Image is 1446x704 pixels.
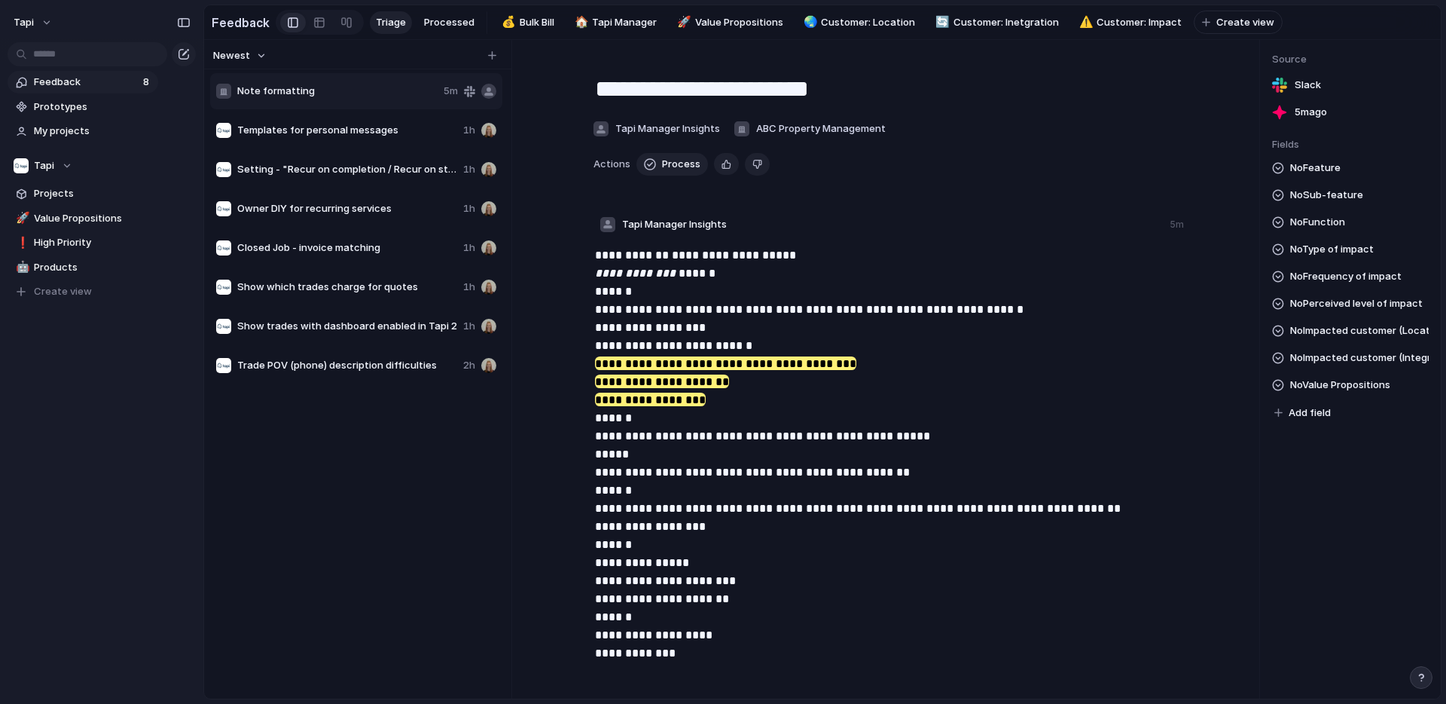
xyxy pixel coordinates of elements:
[34,211,153,226] span: Value Propositions
[213,48,250,63] span: Newest
[8,231,158,254] a: ❗High Priority
[566,11,664,34] a: 🏠Tapi Manager
[8,182,158,205] a: Projects
[953,15,1059,30] span: Customer: Inetgration
[212,14,270,32] h2: Feedback
[662,157,700,172] span: Process
[8,256,158,279] a: 🤖Products
[1290,295,1423,313] span: No Perceived level of impact
[695,15,783,30] span: Value Propositions
[211,46,269,66] button: Newest
[34,186,153,201] span: Projects
[1170,218,1184,231] div: 5m
[34,235,153,250] span: High Priority
[927,11,1065,34] a: 🔄Customer: Inetgration
[237,201,457,216] span: Owner DIY for recurring services
[669,11,789,34] a: 🚀Value Propositions
[756,121,886,136] span: ABC Property Management
[589,117,724,141] button: Tapi Manager Insights
[1077,15,1092,30] button: ⚠️
[34,124,153,139] span: My projects
[237,240,457,256] span: Closed Job - invoice matching
[237,358,457,373] span: Trade POV (phone) description difficulties
[1290,186,1363,204] span: No Sub-feature
[493,11,560,34] a: 💰Bulk Bill
[575,14,585,31] div: 🏠
[677,14,688,31] div: 🚀
[622,217,727,232] span: Tapi Manager Insights
[572,15,587,30] button: 🏠
[418,11,480,34] a: Processed
[745,153,770,176] button: Delete
[463,201,475,216] span: 1h
[8,96,158,118] a: Prototypes
[615,121,720,136] span: Tapi Manager Insights
[730,117,889,141] button: ABC Property Management
[1290,213,1345,231] span: No Function
[16,234,26,252] div: ❗
[1290,349,1429,367] span: No Impacted customer (Integration)
[1290,322,1429,340] span: No Impacted customer (Location)
[1290,240,1374,259] span: No Type of impact
[16,259,26,276] div: 🤖
[8,120,158,142] a: My projects
[7,11,60,35] button: tapi
[8,280,158,303] button: Create view
[34,158,54,173] span: Tapi
[444,84,458,99] span: 5m
[143,75,152,90] span: 8
[237,319,457,334] span: Show trades with dashboard enabled in Tapi 2
[592,15,657,30] span: Tapi Manager
[463,280,475,295] span: 1h
[463,358,475,373] span: 2h
[34,75,139,90] span: Feedback
[237,84,438,99] span: Note formatting
[1290,159,1341,177] span: No Feature
[16,210,26,227] div: 🚀
[1272,137,1429,152] span: Fields
[237,280,457,295] span: Show which trades charge for quotes
[1194,11,1283,35] button: Create view
[1295,78,1321,93] span: Slack
[424,15,474,30] span: Processed
[14,235,29,250] button: ❗
[1290,268,1402,286] span: No Frequency of impact
[237,162,457,177] span: Setting - "Recur on completion / Recur on start date"
[795,11,922,34] a: 🌏Customer: Location
[1097,15,1182,30] span: Customer: Impact
[1216,15,1274,30] span: Create view
[34,99,153,115] span: Prototypes
[14,260,29,275] button: 🤖
[463,240,475,256] span: 1h
[370,11,412,34] a: Triage
[1290,376,1390,394] span: No Value Propositions
[34,260,153,275] span: Products
[1295,105,1327,120] span: 5m ago
[502,14,512,31] div: 💰
[499,15,514,30] button: 💰
[1272,403,1333,423] button: Add field
[520,15,554,30] span: Bulk Bill
[1071,11,1188,34] a: ⚠️Customer: Impact
[821,15,915,30] span: Customer: Location
[8,155,158,177] button: Tapi
[14,15,34,30] span: tapi
[1272,52,1429,67] span: Source
[1289,406,1331,421] span: Add field
[376,15,406,30] span: Triage
[933,15,948,30] button: 🔄
[1272,75,1429,96] a: Slack
[463,162,475,177] span: 1h
[801,15,816,30] button: 🌏
[463,123,475,138] span: 1h
[34,284,92,299] span: Create view
[636,153,708,176] button: Process
[593,157,630,172] span: Actions
[237,123,457,138] span: Templates for personal messages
